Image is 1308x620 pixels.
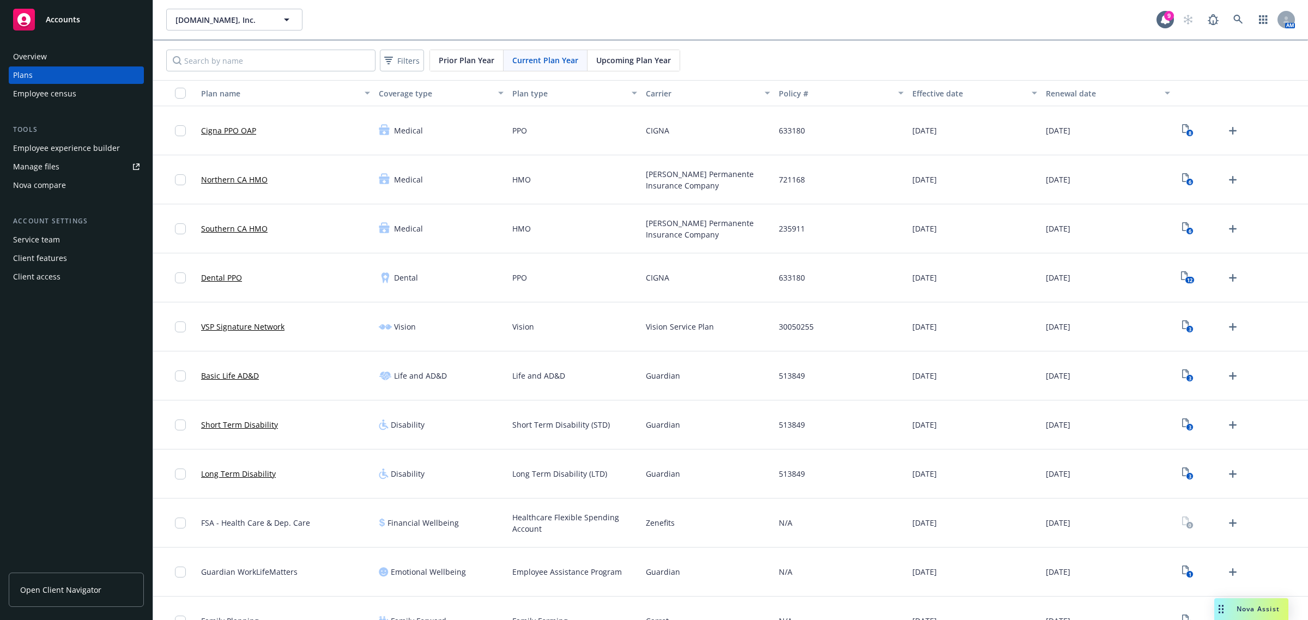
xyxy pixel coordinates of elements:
div: Employee experience builder [13,139,120,157]
a: Plans [9,66,144,84]
a: Upload Plan Documents [1224,122,1242,139]
span: [DATE] [1046,125,1070,136]
div: Manage files [13,158,59,175]
div: Overview [13,48,47,65]
span: 235911 [779,223,805,234]
a: Overview [9,48,144,65]
span: [DATE] [912,468,937,479]
a: Switch app [1252,9,1274,31]
div: Employee census [13,85,76,102]
button: Plan type [508,80,641,106]
button: Effective date [908,80,1041,106]
div: Plan type [512,88,625,99]
div: Nova compare [13,177,66,194]
span: Vision Service Plan [646,321,714,332]
span: Prior Plan Year [439,54,494,66]
button: Plan name [197,80,374,106]
span: 633180 [779,125,805,136]
span: [DATE] [912,174,937,185]
button: Policy # [774,80,908,106]
input: Toggle Row Selected [175,223,186,234]
input: Toggle Row Selected [175,518,186,528]
a: Upload Plan Documents [1224,465,1242,483]
a: Search [1227,9,1249,31]
span: Employee Assistance Program [512,566,622,578]
div: Plans [13,66,33,84]
a: Manage files [9,158,144,175]
input: Toggle Row Selected [175,567,186,578]
a: VSP Signature Network [201,321,284,332]
a: Cigna PPO OAP [201,125,256,136]
text: 3 [1188,375,1191,382]
a: View Plan Documents [1179,122,1196,139]
span: 513849 [779,468,805,479]
text: 1 [1188,571,1191,578]
a: View Plan Documents [1179,514,1196,532]
button: Filters [380,50,424,71]
span: [DATE] [1046,321,1070,332]
span: Accounts [46,15,80,24]
span: Emotional Wellbeing [391,566,466,578]
span: 513849 [779,370,805,381]
a: Upload Plan Documents [1224,318,1242,336]
text: 3 [1188,424,1191,431]
a: View Plan Documents [1179,465,1196,483]
text: 3 [1188,473,1191,480]
a: View Plan Documents [1179,269,1196,287]
span: [DATE] [912,370,937,381]
span: 633180 [779,272,805,283]
text: 12 [1187,277,1192,284]
span: Guardian [646,468,680,479]
a: View Plan Documents [1179,416,1196,434]
div: Account settings [9,216,144,227]
span: CIGNA [646,125,669,136]
a: View Plan Documents [1179,367,1196,385]
span: PPO [512,125,527,136]
span: Guardian WorkLifeMatters [201,566,298,578]
span: 30050255 [779,321,814,332]
a: Client features [9,250,144,267]
span: FSA - Health Care & Dep. Care [201,517,310,528]
input: Toggle Row Selected [175,174,186,185]
a: View Plan Documents [1179,220,1196,238]
span: Guardian [646,370,680,381]
input: Search by name [166,50,376,71]
text: 6 [1188,228,1191,235]
div: 9 [1164,10,1174,20]
span: Medical [394,125,423,136]
a: Service team [9,231,144,248]
button: Carrier [641,80,775,106]
span: Life and AD&D [394,370,447,381]
span: [DATE] [1046,370,1070,381]
a: Start snowing [1177,9,1199,31]
span: PPO [512,272,527,283]
a: Upload Plan Documents [1224,220,1242,238]
a: View Plan Documents [1179,318,1196,336]
a: Upload Plan Documents [1224,514,1242,532]
div: Tools [9,124,144,135]
span: [DATE] [912,272,937,283]
span: [DATE] [912,517,937,528]
span: Healthcare Flexible Spending Account [512,512,637,534]
span: [DATE] [912,223,937,234]
span: Long Term Disability (LTD) [512,468,607,479]
text: 6 [1188,179,1191,186]
span: [DATE] [1046,223,1070,234]
span: [DATE] [912,125,937,136]
div: Renewal date [1046,88,1159,99]
button: Renewal date [1041,80,1175,106]
span: Disability [391,419,425,430]
span: Vision [512,321,534,332]
div: Carrier [646,88,759,99]
span: HMO [512,174,531,185]
span: [DATE] [912,419,937,430]
a: Upload Plan Documents [1224,269,1242,287]
text: 8 [1188,130,1191,137]
span: Life and AD&D [512,370,565,381]
span: Vision [394,321,416,332]
text: 3 [1188,326,1191,333]
div: Client features [13,250,67,267]
span: 513849 [779,419,805,430]
a: Report a Bug [1202,9,1224,31]
span: Short Term Disability (STD) [512,419,610,430]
